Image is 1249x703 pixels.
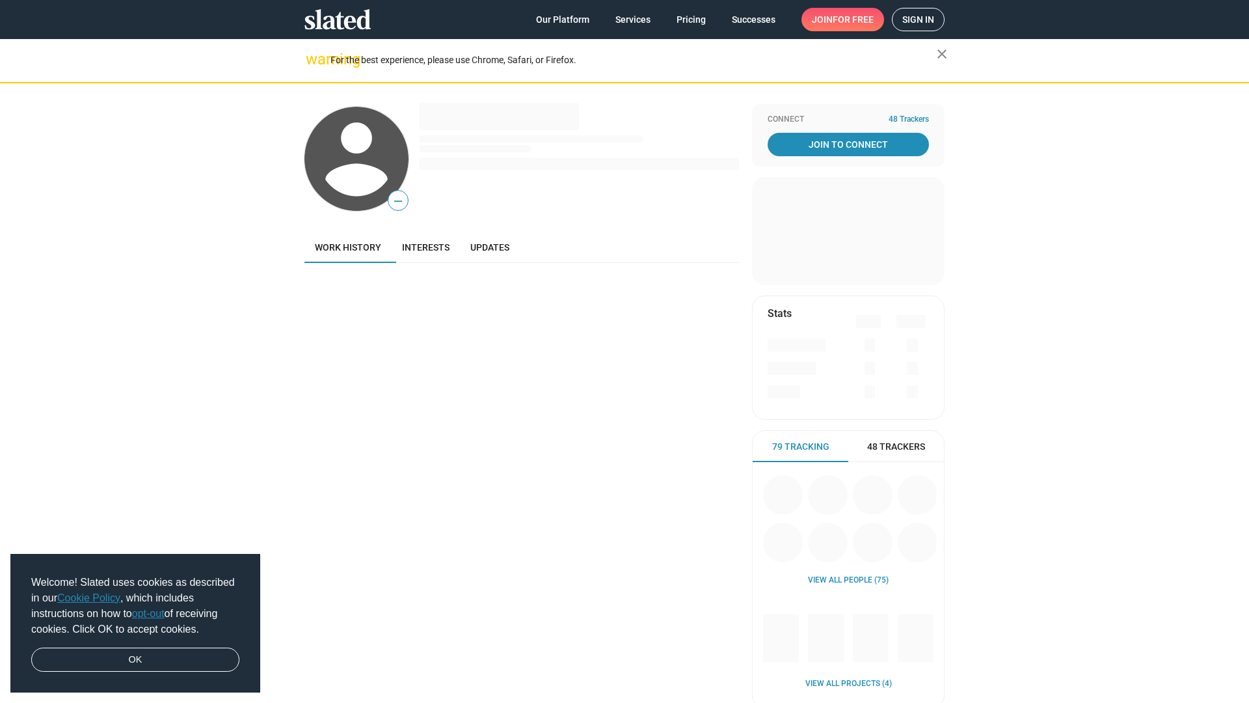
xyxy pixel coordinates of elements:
a: Successes [721,8,786,31]
a: Joinfor free [801,8,884,31]
div: cookieconsent [10,554,260,693]
span: Services [615,8,651,31]
a: Our Platform [526,8,600,31]
mat-card-title: Stats [768,307,792,320]
a: Updates [460,232,520,263]
a: View all People (75) [808,575,889,586]
a: Work history [304,232,392,263]
span: 48 Trackers [889,115,929,125]
span: — [388,193,408,210]
a: Services [605,8,661,31]
a: Join To Connect [768,133,929,156]
span: Welcome! Slated uses cookies as described in our , which includes instructions on how to of recei... [31,575,239,637]
a: View all Projects (4) [805,679,892,689]
span: Pricing [677,8,706,31]
span: Join [812,8,874,31]
mat-icon: close [934,46,950,62]
a: Cookie Policy [57,592,120,603]
span: for free [833,8,874,31]
a: Interests [392,232,460,263]
span: Work history [315,242,381,253]
a: Pricing [666,8,716,31]
div: Connect [768,115,929,125]
mat-icon: warning [306,51,321,67]
span: Join To Connect [770,133,926,156]
span: 48 Trackers [867,441,925,453]
div: For the best experience, please use Chrome, Safari, or Firefox. [330,51,937,69]
span: 79 Tracking [772,441,829,453]
a: dismiss cookie message [31,648,239,672]
span: Interests [402,242,450,253]
span: Updates [470,242,509,253]
span: Sign in [902,8,934,31]
a: opt-out [132,608,165,619]
span: Successes [732,8,775,31]
span: Our Platform [536,8,589,31]
a: Sign in [892,8,945,31]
